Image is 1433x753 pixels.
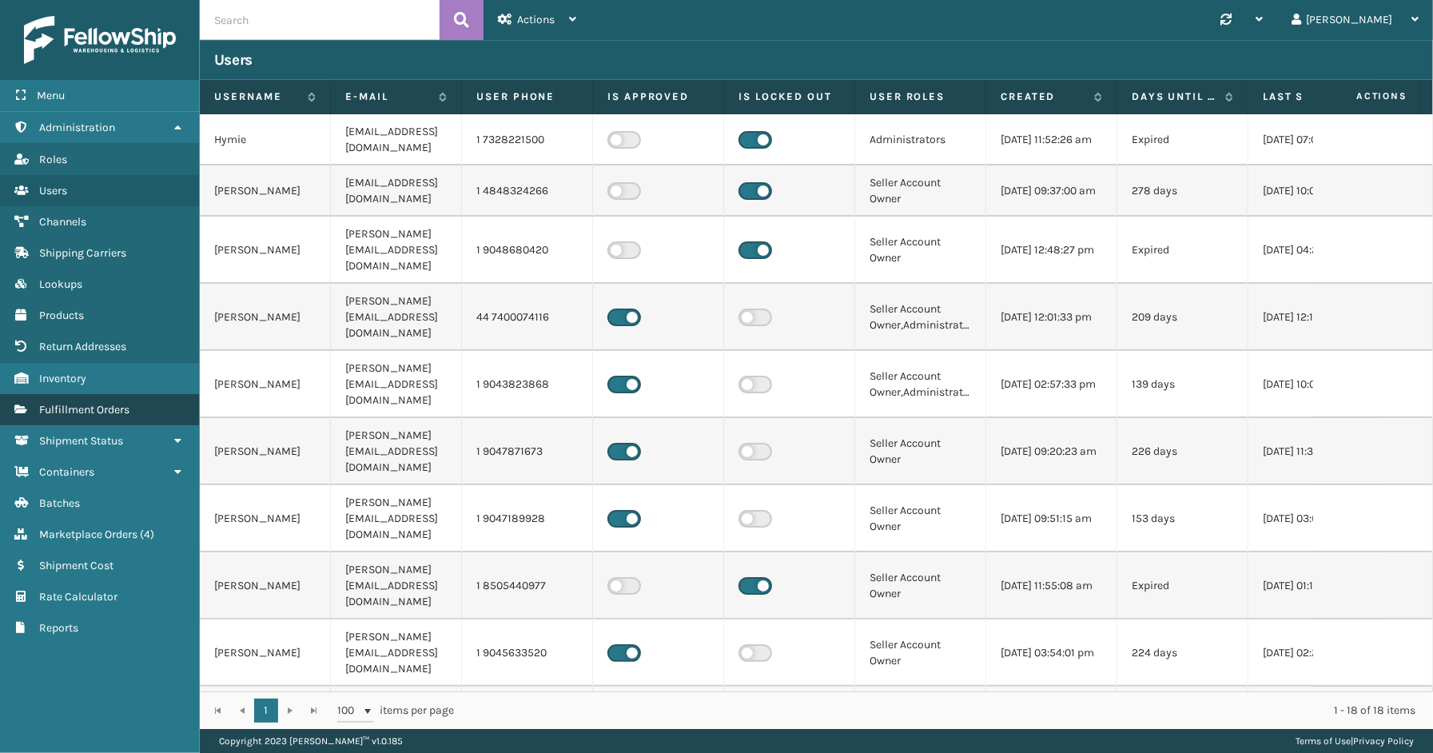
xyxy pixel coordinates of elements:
span: Users [39,184,67,197]
td: Expired [1117,114,1248,165]
td: 1 9047189928 [462,485,593,552]
td: [PERSON_NAME] [200,284,331,351]
td: Seller Account Owner [855,620,986,687]
td: 139 days [1117,351,1248,418]
td: [DATE] 12:48:27 pm [986,217,1117,284]
td: [PERSON_NAME][EMAIL_ADDRESS][DOMAIN_NAME] [331,620,462,687]
td: [PERSON_NAME] [200,351,331,418]
td: Hymie [200,114,331,165]
label: Username [214,90,300,104]
span: Reports [39,621,78,635]
td: Expired [1117,552,1248,620]
span: ( 4 ) [140,528,154,541]
td: [PERSON_NAME][EMAIL_ADDRESS][DOMAIN_NAME] [331,284,462,351]
td: [PERSON_NAME] [200,552,331,620]
td: [DATE] 10:02:26 am [1248,165,1379,217]
span: Shipment Cost [39,559,113,572]
span: 100 [337,703,361,719]
a: 1 [254,699,278,723]
td: [PERSON_NAME] [200,620,331,687]
span: Shipment Status [39,434,123,448]
td: [DATE] 12:16:26 pm [1248,284,1379,351]
td: 44 7400074116 [462,284,593,351]
td: [PERSON_NAME][EMAIL_ADDRESS][DOMAIN_NAME] [331,485,462,552]
span: Shipping Carriers [39,246,126,260]
td: [DATE] 11:55:08 am [986,552,1117,620]
td: Seller Account Owner,Administrators [855,351,986,418]
a: Terms of Use [1296,735,1351,747]
td: [PERSON_NAME] [200,217,331,284]
td: Expired [1117,217,1248,284]
td: [DATE] 02:57:33 pm [986,351,1117,418]
div: 1 - 18 of 18 items [476,703,1415,719]
td: Seller Account Owner [855,165,986,217]
td: 278 days [1117,165,1248,217]
span: Actions [517,13,555,26]
td: [PERSON_NAME] [200,485,331,552]
label: User Roles [870,90,971,104]
td: 153 days [1117,485,1248,552]
span: Inventory [39,372,86,385]
td: Seller Account Owner [855,485,986,552]
label: E-mail [345,90,431,104]
td: 1 9047871673 [462,418,593,485]
label: Days until password expires [1132,90,1217,104]
span: Roles [39,153,67,166]
td: [PERSON_NAME][EMAIL_ADDRESS][DOMAIN_NAME] [331,217,462,284]
td: [DATE] 03:05:13 pm [1248,485,1379,552]
td: 1 4848324266 [462,165,593,217]
td: [EMAIL_ADDRESS][DOMAIN_NAME] [331,114,462,165]
td: [DATE] 12:01:33 pm [986,284,1117,351]
span: Actions [1306,83,1417,110]
span: Menu [37,89,65,102]
label: Last Seen [1263,90,1348,104]
span: Products [39,309,84,322]
td: [DATE] 07:03:58 pm [1248,114,1379,165]
td: [DATE] 09:20:23 am [986,418,1117,485]
span: items per page [337,699,454,723]
label: Is Approved [607,90,709,104]
td: [PERSON_NAME] [200,418,331,485]
label: Is Locked Out [738,90,840,104]
td: 209 days [1117,284,1248,351]
td: [DATE] 09:51:15 am [986,485,1117,552]
span: Batches [39,496,80,510]
span: Containers [39,465,94,479]
td: [EMAIL_ADDRESS][DOMAIN_NAME] [331,165,462,217]
label: User phone [476,90,578,104]
td: [DATE] 09:37:00 am [986,165,1117,217]
span: Lookups [39,277,82,291]
td: [DATE] 02:21:59 pm [1248,620,1379,687]
td: Seller Account Owner [855,217,986,284]
td: [DATE] 10:08:12 pm [1248,351,1379,418]
td: 1 9043823868 [462,351,593,418]
td: 1 7328221500 [462,114,593,165]
span: Administration [39,121,115,134]
td: Seller Account Owner [855,418,986,485]
td: 1 9045633520 [462,620,593,687]
td: [PERSON_NAME][EMAIL_ADDRESS][DOMAIN_NAME] [331,351,462,418]
td: Seller Account Owner [855,552,986,620]
h3: Users [214,50,253,70]
td: 1 9048680420 [462,217,593,284]
td: [DATE] 11:52:26 am [986,114,1117,165]
p: Copyright 2023 [PERSON_NAME]™ v 1.0.185 [219,729,403,753]
td: [PERSON_NAME] [200,165,331,217]
td: Administrators [855,114,986,165]
img: logo [24,16,176,64]
span: Marketplace Orders [39,528,137,541]
span: Fulfillment Orders [39,403,129,416]
td: [DATE] 11:32:47 am [1248,418,1379,485]
td: [PERSON_NAME][EMAIL_ADDRESS][DOMAIN_NAME] [331,552,462,620]
span: Return Addresses [39,340,126,353]
span: Channels [39,215,86,229]
td: [PERSON_NAME][EMAIL_ADDRESS][DOMAIN_NAME] [331,418,462,485]
td: [DATE] 03:54:01 pm [986,620,1117,687]
td: 226 days [1117,418,1248,485]
td: [DATE] 01:15:58 pm [1248,552,1379,620]
td: Seller Account Owner,Administrators [855,284,986,351]
span: Rate Calculator [39,590,117,604]
td: [DATE] 04:26:30 pm [1248,217,1379,284]
td: 1 8505440977 [462,552,593,620]
div: | [1296,729,1414,753]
